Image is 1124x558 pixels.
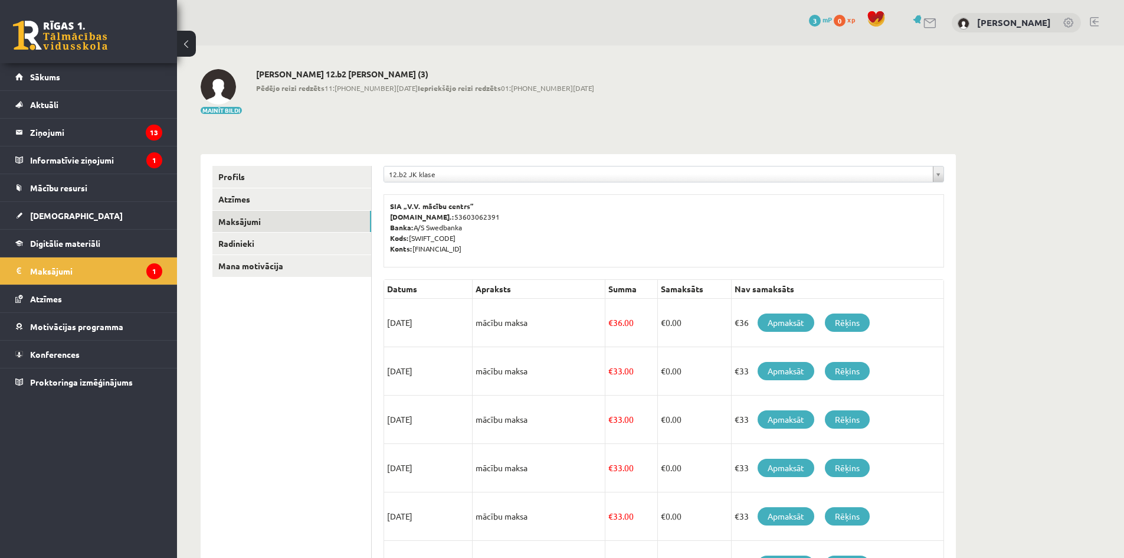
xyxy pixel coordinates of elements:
[473,280,605,299] th: Apraksts
[146,152,162,168] i: 1
[809,15,832,24] a: 3 mP
[15,313,162,340] a: Motivācijas programma
[30,293,62,304] span: Atzīmes
[758,362,814,380] a: Apmaksāt
[473,396,605,444] td: mācību maksa
[473,299,605,347] td: mācību maksa
[30,257,162,285] legend: Maksājumi
[15,230,162,257] a: Digitālie materiāli
[389,167,928,182] span: 12.b2 JK klase
[608,317,613,328] span: €
[13,21,107,50] a: Rīgas 1. Tālmācības vidusskola
[608,366,613,376] span: €
[657,347,731,396] td: 0.00
[825,507,870,526] a: Rēķins
[212,233,371,254] a: Radinieki
[212,211,371,233] a: Maksājumi
[608,462,613,473] span: €
[608,511,613,521] span: €
[657,444,731,492] td: 0.00
[605,347,658,396] td: 33.00
[809,15,821,27] span: 3
[30,71,60,82] span: Sākums
[384,167,943,182] a: 12.b2 JK klase
[825,410,870,429] a: Rēķins
[657,492,731,541] td: 0.00
[30,349,80,360] span: Konferences
[15,257,162,285] a: Maksājumi1
[30,321,123,332] span: Motivācijas programma
[731,444,943,492] td: €33
[384,444,473,492] td: [DATE]
[256,69,594,79] h2: [PERSON_NAME] 12.b2 [PERSON_NAME] (3)
[15,341,162,368] a: Konferences
[384,492,473,541] td: [DATE]
[30,119,162,146] legend: Ziņojumi
[605,280,658,299] th: Summa
[256,83,325,93] b: Pēdējo reizi redzēts
[605,396,658,444] td: 33.00
[15,119,162,146] a: Ziņojumi13
[657,280,731,299] th: Samaksāts
[958,18,969,30] img: Timofejs Nazarovs
[731,347,943,396] td: €33
[608,414,613,425] span: €
[212,166,371,188] a: Profils
[201,107,242,114] button: Mainīt bildi
[657,396,731,444] td: 0.00
[605,444,658,492] td: 33.00
[30,146,162,174] legend: Informatīvie ziņojumi
[15,285,162,312] a: Atzīmes
[731,299,943,347] td: €36
[731,280,943,299] th: Nav samaksāts
[657,299,731,347] td: 0.00
[473,347,605,396] td: mācību maksa
[201,69,236,105] img: Timofejs Nazarovs
[822,15,832,24] span: mP
[605,492,658,541] td: 33.00
[390,212,454,221] b: [DOMAIN_NAME].:
[146,125,162,141] i: 13
[661,317,666,328] span: €
[661,414,666,425] span: €
[30,377,133,387] span: Proktoringa izmēģinājums
[731,492,943,541] td: €33
[212,255,371,277] a: Mana motivācija
[15,63,162,90] a: Sākums
[30,210,123,221] span: [DEMOGRAPHIC_DATA]
[758,410,814,429] a: Apmaksāt
[15,174,162,201] a: Mācību resursi
[390,244,412,253] b: Konts:
[30,238,100,249] span: Digitālie materiāli
[825,459,870,477] a: Rēķins
[977,17,1051,28] a: [PERSON_NAME]
[758,459,814,477] a: Apmaksāt
[834,15,861,24] a: 0 xp
[30,99,58,110] span: Aktuāli
[146,263,162,279] i: 1
[384,280,473,299] th: Datums
[731,396,943,444] td: €33
[384,299,473,347] td: [DATE]
[15,91,162,118] a: Aktuāli
[390,233,409,243] b: Kods:
[30,182,87,193] span: Mācību resursi
[390,223,414,232] b: Banka:
[825,362,870,380] a: Rēķins
[390,201,474,211] b: SIA „V.V. mācību centrs”
[847,15,855,24] span: xp
[661,462,666,473] span: €
[390,201,938,254] p: 53603062391 A/S Swedbanka [SWIFT_CODE] [FINANCIAL_ID]
[15,202,162,229] a: [DEMOGRAPHIC_DATA]
[473,492,605,541] td: mācību maksa
[418,83,501,93] b: Iepriekšējo reizi redzēts
[384,396,473,444] td: [DATE]
[834,15,846,27] span: 0
[15,368,162,396] a: Proktoringa izmēģinājums
[384,347,473,396] td: [DATE]
[661,366,666,376] span: €
[661,511,666,521] span: €
[605,299,658,347] td: 36.00
[758,507,814,526] a: Apmaksāt
[758,314,814,332] a: Apmaksāt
